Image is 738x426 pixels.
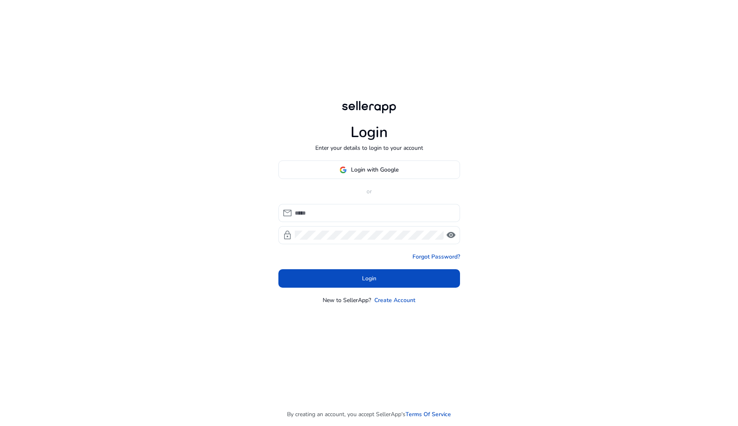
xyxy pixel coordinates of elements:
p: Enter your details to login to your account [315,144,423,152]
a: Create Account [374,296,415,305]
img: google-logo.svg [339,166,347,174]
span: lock [282,230,292,240]
p: or [278,187,460,196]
span: Login with Google [351,165,399,174]
span: mail [282,208,292,218]
span: visibility [446,230,456,240]
button: Login with Google [278,160,460,179]
button: Login [278,269,460,288]
span: Login [362,274,376,283]
a: Forgot Password? [412,252,460,261]
a: Terms Of Service [405,410,451,419]
h1: Login [351,124,388,141]
p: New to SellerApp? [323,296,371,305]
